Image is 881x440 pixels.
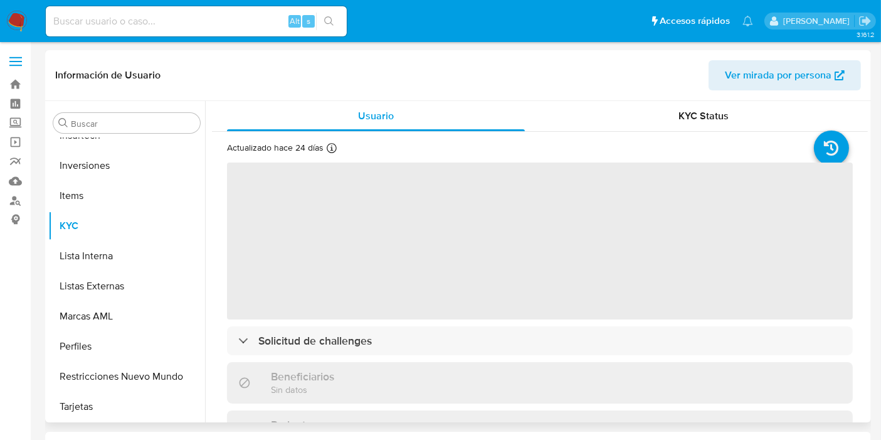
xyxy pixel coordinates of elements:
span: Ver mirada por persona [725,60,831,90]
a: Salir [858,14,872,28]
button: Tarjetas [48,392,205,422]
button: search-icon [316,13,342,30]
span: ‌ [227,163,853,319]
h3: Beneficiarios [271,370,334,384]
button: Restricciones Nuevo Mundo [48,362,205,392]
h3: Solicitud de challenges [258,334,372,348]
button: Listas Externas [48,271,205,301]
h3: Parientes [271,418,317,432]
input: Buscar [71,118,195,129]
button: Buscar [58,118,68,128]
div: Solicitud de challenges [227,326,853,355]
button: Ver mirada por persona [709,60,861,90]
button: Marcas AML [48,301,205,331]
span: KYC Status [679,109,729,123]
span: Usuario [358,109,394,123]
span: s [307,15,310,27]
a: Notificaciones [742,16,753,26]
p: Actualizado hace 24 días [227,142,324,154]
span: Alt [290,15,300,27]
button: Items [48,181,205,211]
div: BeneficiariosSin datos [227,362,853,403]
button: KYC [48,211,205,241]
p: Sin datos [271,384,334,395]
h1: Información de Usuario [55,69,161,82]
button: Perfiles [48,331,205,362]
span: Accesos rápidos [660,14,730,28]
button: Lista Interna [48,241,205,271]
input: Buscar usuario o caso... [46,13,347,30]
p: belen.palamara@mercadolibre.com [783,15,854,27]
button: Inversiones [48,151,205,181]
